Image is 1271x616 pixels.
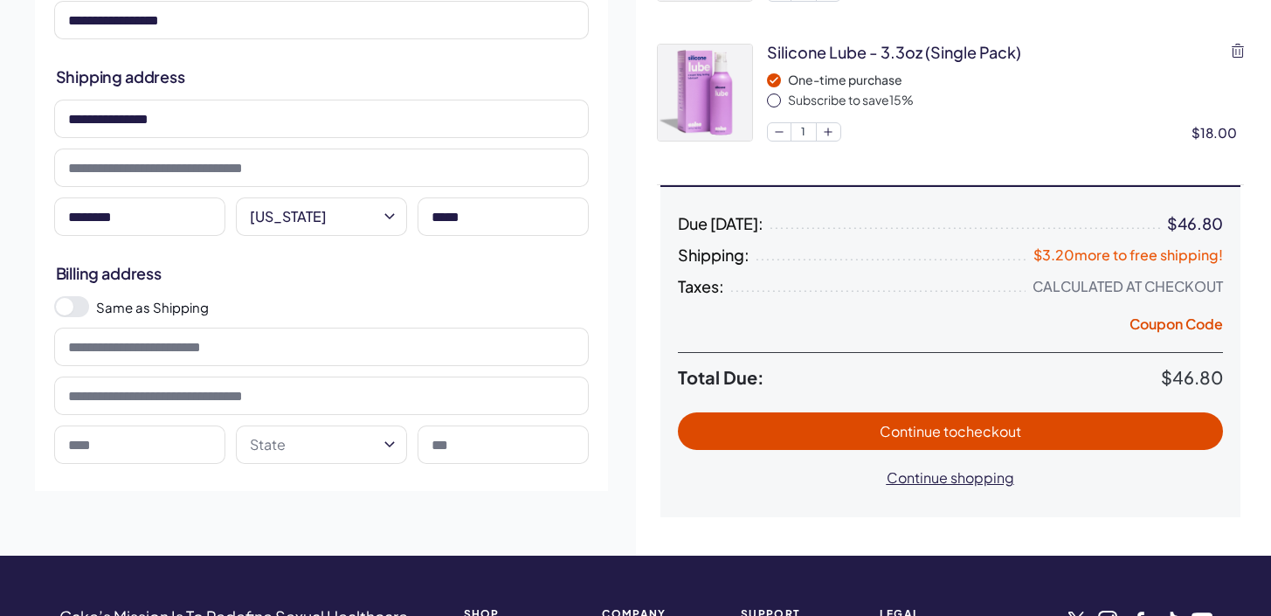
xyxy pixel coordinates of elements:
div: One-time purchase [788,72,1244,89]
button: Coupon Code [1129,315,1223,339]
span: Due [DATE]: [678,215,763,232]
div: Subscribe to save 15 % [788,92,1244,109]
h2: Shipping address [56,66,587,87]
span: 1 [791,123,816,141]
span: Continue shopping [887,468,1014,487]
label: Same as Shipping [96,298,589,316]
button: Continue shopping [869,459,1032,496]
span: Continue [880,422,1021,440]
h2: Billing address [56,262,587,284]
span: $3.20 more to free shipping! [1033,246,1223,264]
div: Calculated at Checkout [1033,278,1223,295]
span: $46.80 [1161,366,1223,388]
img: LubesandmoreArtboard25.jpg [658,45,752,141]
div: $46.80 [1167,215,1223,232]
span: Total Due: [678,367,1161,388]
span: Taxes: [678,278,724,295]
div: silicone lube - 3.3oz (single pack) [767,41,1021,63]
span: Shipping: [678,246,749,264]
span: to checkout [943,422,1021,440]
button: Continue tocheckout [678,412,1223,450]
div: $18.00 [1192,123,1244,142]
